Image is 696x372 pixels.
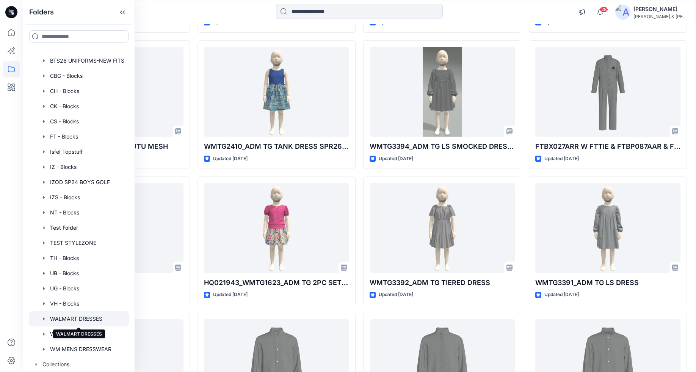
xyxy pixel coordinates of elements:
[535,183,680,273] a: WMTG3391_ADM TG LS DRESS
[204,277,349,288] p: HQ021943_WMTG1623_ADM TG 2PC SET OPT2 D V NOTCH CF
[379,155,413,163] p: Updated [DATE]
[544,155,579,163] p: Updated [DATE]
[535,277,680,288] p: WMTG3391_ADM TG LS DRESS
[213,155,248,163] p: Updated [DATE]
[213,291,248,299] p: Updated [DATE]
[370,277,515,288] p: WMTG3392_ADM TG TIERED DRESS
[370,47,515,136] a: WMTG3394_ADM TG LS SMOCKED DRESS 9.825
[535,141,680,152] p: FTBX027ARR W FTTIE & FTBP087AAR & FTBV009AUR-[PERSON_NAME]
[600,6,608,13] span: 28
[204,141,349,152] p: WMTG2410_ADM TG TANK DRESS SPR26 skirt UPDATE 9.9
[615,5,630,20] img: avatar
[379,291,413,299] p: Updated [DATE]
[204,183,349,273] a: HQ021943_WMTG1623_ADM TG 2PC SET OPT2 D V NOTCH CF
[633,5,687,14] div: [PERSON_NAME]
[370,141,515,152] p: WMTG3394_ADM TG LS SMOCKED DRESS 9.825
[535,47,680,136] a: FTBX027ARR W FTTIE & FTBP087AAR & FTBV009AUR-Badrul
[370,183,515,273] a: WMTG3392_ADM TG TIERED DRESS
[204,47,349,136] a: WMTG2410_ADM TG TANK DRESS SPR26 skirt UPDATE 9.9
[50,223,78,232] p: Test Folder
[633,14,687,19] div: [PERSON_NAME] & [PERSON_NAME]
[544,291,579,299] p: Updated [DATE]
